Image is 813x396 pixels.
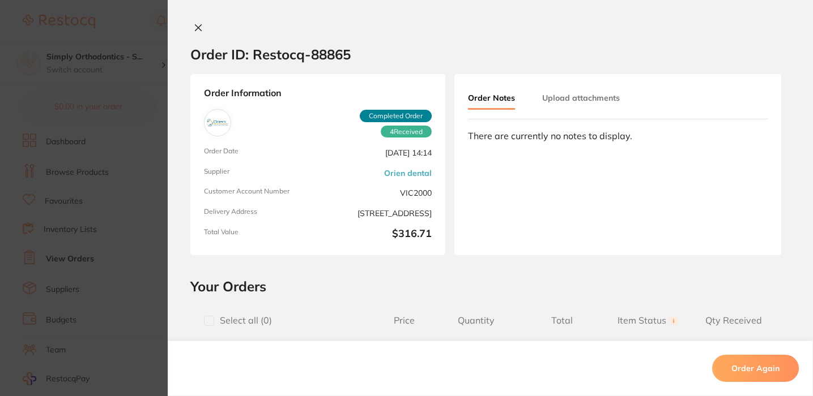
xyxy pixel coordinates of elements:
button: Upload attachments [542,88,620,108]
span: Customer Account Number [204,187,313,199]
span: Order Date [204,147,313,158]
span: [DATE] 14:14 [322,147,432,158]
button: Order Notes [468,88,515,110]
a: Orien dental [384,169,432,178]
span: Qty Received [691,315,777,326]
span: [STREET_ADDRESS] [322,208,432,219]
span: Item Status [605,315,691,326]
span: Completed Order [360,110,432,122]
span: Total [519,315,605,326]
h2: Order ID: Restocq- 88865 [190,46,351,63]
b: $316.71 [322,228,432,242]
span: Quantity [433,315,519,326]
span: Select all ( 0 ) [214,315,272,326]
img: Orien dental [207,112,228,134]
span: Delivery Address [204,208,313,219]
strong: Order Information [204,88,432,100]
span: Received [381,126,432,138]
span: Price [376,315,433,326]
span: Supplier [204,167,313,179]
div: There are currently no notes to display. [468,131,768,141]
span: Total Value [204,228,313,242]
button: Order Again [712,355,799,382]
span: VIC2000 [322,187,432,199]
h2: Your Orders [190,278,790,295]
